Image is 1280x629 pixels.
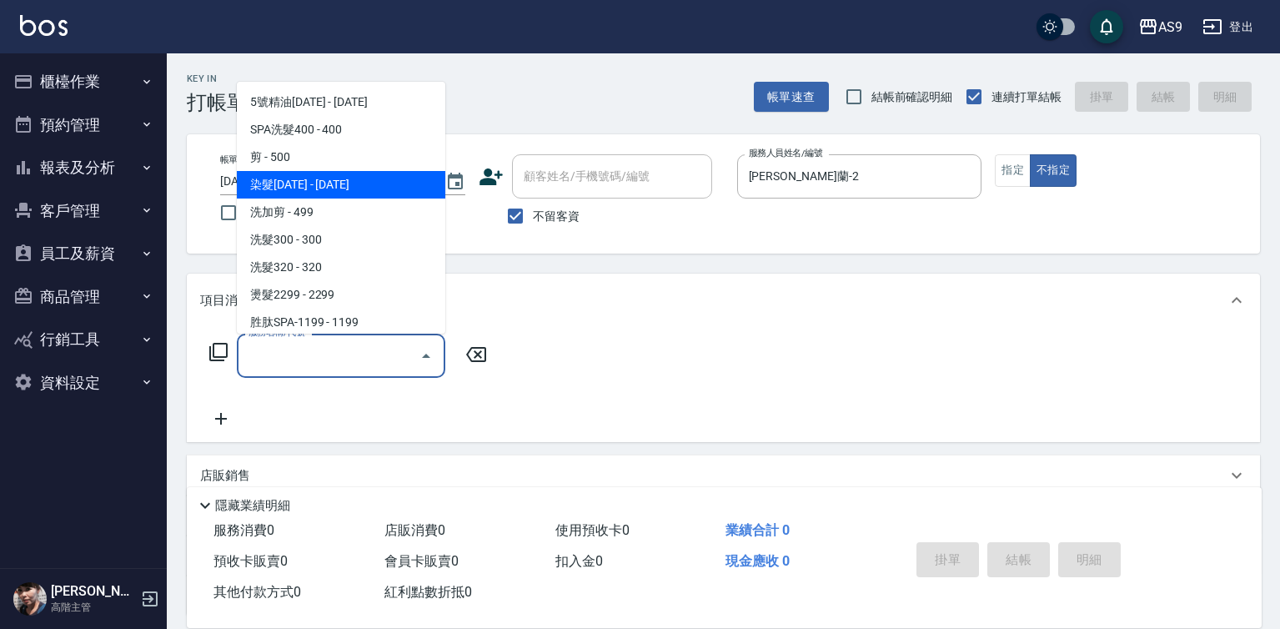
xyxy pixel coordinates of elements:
[1030,154,1077,187] button: 不指定
[237,281,445,309] span: 燙髮2299 - 2299
[749,147,822,159] label: 服務人員姓名/編號
[7,318,160,361] button: 行銷工具
[213,553,288,569] span: 預收卡販賣 0
[413,343,439,370] button: Close
[871,88,953,106] span: 結帳前確認明細
[7,232,160,275] button: 員工及薪資
[200,467,250,485] p: 店販銷售
[7,361,160,405] button: 資料設定
[187,73,247,84] h2: Key In
[237,116,445,143] span: SPA洗髮400 - 400
[187,91,247,114] h3: 打帳單
[20,15,68,36] img: Logo
[384,553,459,569] span: 會員卡販賣 0
[187,274,1260,327] div: 項目消費
[220,153,255,166] label: 帳單日期
[213,522,274,538] span: 服務消費 0
[237,88,445,116] span: 5號精油[DATE] - [DATE]
[237,171,445,199] span: 染髮[DATE] - [DATE]
[991,88,1062,106] span: 連續打單結帳
[237,254,445,281] span: 洗髮320 - 320
[187,455,1260,496] div: 店販銷售
[51,583,136,600] h5: [PERSON_NAME]
[1196,12,1260,43] button: 登出
[435,162,475,202] button: Choose date, selected date is 2025-10-10
[213,584,301,600] span: 其他付款方式 0
[237,199,445,226] span: 洗加剪 - 499
[7,189,160,233] button: 客戶管理
[725,522,790,538] span: 業績合計 0
[7,146,160,189] button: 報表及分析
[754,82,829,113] button: 帳單速查
[1158,17,1182,38] div: AS9
[51,600,136,615] p: 高階主管
[215,497,290,515] p: 隱藏業績明細
[7,275,160,319] button: 商品管理
[533,208,580,225] span: 不留客資
[237,226,445,254] span: 洗髮300 - 300
[555,522,630,538] span: 使用預收卡 0
[237,309,445,336] span: 胜肽SPA-1199 - 1199
[384,584,472,600] span: 紅利點數折抵 0
[7,103,160,147] button: 預約管理
[725,553,790,569] span: 現金應收 0
[220,168,429,195] input: YYYY/MM/DD hh:mm
[200,292,250,309] p: 項目消費
[13,582,47,616] img: Person
[1090,10,1123,43] button: save
[1132,10,1189,44] button: AS9
[995,154,1031,187] button: 指定
[555,553,603,569] span: 扣入金 0
[7,60,160,103] button: 櫃檯作業
[384,522,445,538] span: 店販消費 0
[237,143,445,171] span: 剪 - 500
